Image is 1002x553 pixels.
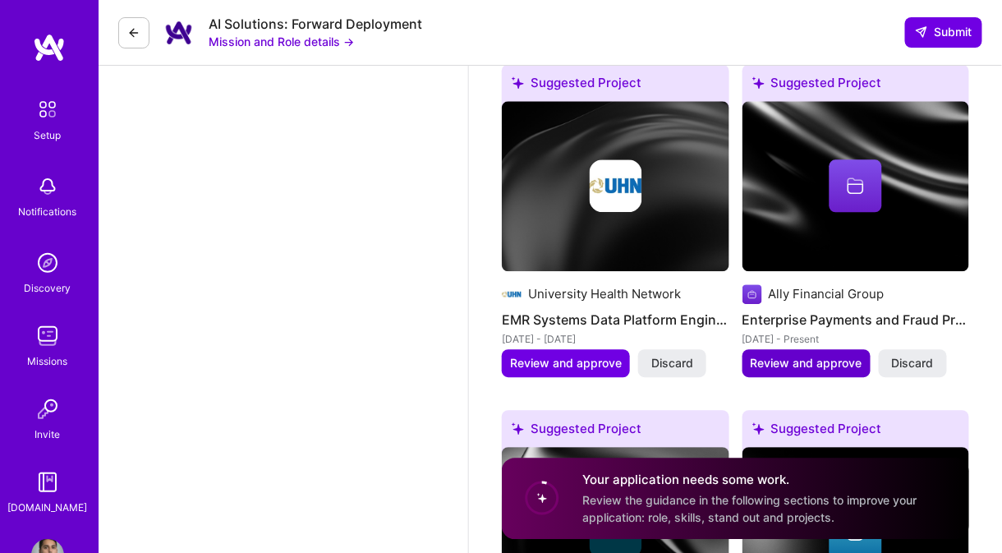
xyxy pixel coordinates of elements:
img: bell [31,170,64,203]
div: Discovery [25,279,71,297]
div: Setup [34,127,62,144]
div: Suggested Project [502,410,729,454]
h4: Your application needs some work. [582,472,949,489]
span: Review and approve [510,355,622,371]
img: Company logo [589,159,641,212]
h4: Enterprise Payments and Fraud Prevention Data Engineering [742,309,970,330]
div: University Health Network [528,285,681,302]
i: icon SendLight [915,25,928,39]
button: Discard [638,349,706,377]
button: Mission and Role details → [209,33,354,50]
button: Discard [879,349,947,377]
img: logo [33,33,66,62]
img: cover [502,101,729,271]
div: AI Solutions: Forward Deployment [209,16,422,33]
img: teamwork [31,320,64,353]
span: Review the guidance in the following sections to improve your application: role, skills, stand ou... [582,494,917,525]
div: Missions [28,353,68,370]
i: icon SuggestedTeams [512,76,524,89]
img: Company logo [742,284,762,304]
div: [DATE] - Present [742,330,970,348]
div: Suggested Project [742,410,970,454]
div: Suggested Project [502,64,729,108]
div: [DATE] - [DATE] [502,330,729,348]
button: Review and approve [502,349,630,377]
img: cover [742,101,970,271]
img: Company Logo [163,16,195,49]
div: [DOMAIN_NAME] [8,499,88,516]
div: Suggested Project [742,64,970,108]
img: discovery [31,247,64,279]
img: setup [30,92,65,127]
span: Submit [915,24,972,40]
div: Ally Financial Group [769,285,885,302]
img: Company logo [502,284,522,304]
h4: EMR Systems Data Platform Engineering [502,309,729,330]
span: Review and approve [751,355,862,371]
span: Discard [892,355,934,371]
button: Review and approve [742,349,871,377]
span: Discard [651,355,693,371]
i: icon SuggestedTeams [512,422,524,435]
div: Notifications [19,203,77,220]
img: guide book [31,466,64,499]
button: Submit [905,17,982,47]
i: icon SuggestedTeams [752,76,765,89]
img: Invite [31,393,64,426]
div: Invite [35,426,61,443]
i: icon SuggestedTeams [752,422,765,435]
i: icon LeftArrowDark [127,26,140,39]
